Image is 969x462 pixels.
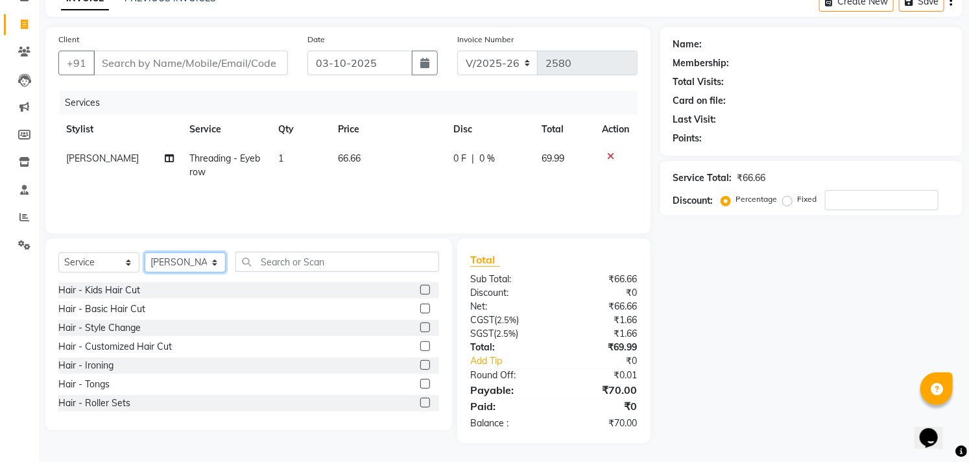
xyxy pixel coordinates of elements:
div: ( ) [461,313,554,327]
span: Total [470,253,500,267]
span: 69.99 [542,152,564,164]
th: Action [595,115,638,144]
div: Membership: [673,56,730,70]
div: Payable: [461,382,554,398]
div: ₹0 [569,354,647,368]
div: Name: [673,38,702,51]
div: Total Visits: [673,75,724,89]
div: ₹70.00 [554,382,647,398]
div: Last Visit: [673,113,717,127]
iframe: chat widget [915,410,956,449]
div: Hair - Tongs [58,378,110,391]
span: 0 F [453,152,466,165]
div: Service Total: [673,171,732,185]
span: Threading - Eyebrow [189,152,260,178]
span: 2.5% [496,328,516,339]
div: Services [60,91,647,115]
label: Invoice Number [457,34,514,45]
div: Card on file: [673,94,726,108]
div: Sub Total: [461,273,554,286]
label: Client [58,34,79,45]
span: CGST [470,314,494,326]
div: ₹0.01 [554,369,647,382]
div: Discount: [461,286,554,300]
span: 2.5% [497,315,516,325]
div: ₹1.66 [554,313,647,327]
div: ₹69.99 [554,341,647,354]
th: Service [182,115,271,144]
button: +91 [58,51,95,75]
span: [PERSON_NAME] [66,152,139,164]
div: Hair - Customized Hair Cut [58,340,172,354]
span: 66.66 [338,152,361,164]
label: Date [307,34,325,45]
div: Hair - Ironing [58,359,114,372]
div: ₹1.66 [554,327,647,341]
th: Price [330,115,446,144]
input: Search by Name/Mobile/Email/Code [93,51,288,75]
div: Total: [461,341,554,354]
div: Hair - Kids Hair Cut [58,284,140,297]
div: ₹70.00 [554,417,647,430]
th: Qty [271,115,331,144]
div: Balance : [461,417,554,430]
a: Add Tip [461,354,569,368]
div: Paid: [461,398,554,414]
label: Percentage [736,193,778,205]
div: ₹66.66 [737,171,766,185]
th: Total [534,115,595,144]
th: Disc [446,115,534,144]
div: ₹66.66 [554,273,647,286]
span: SGST [470,328,494,339]
div: ₹66.66 [554,300,647,313]
span: 0 % [479,152,495,165]
div: Hair - Roller Sets [58,396,130,410]
div: Hair - Style Change [58,321,141,335]
div: Hair - Basic Hair Cut [58,302,145,316]
span: | [472,152,474,165]
input: Search or Scan [235,252,439,272]
div: Discount: [673,194,713,208]
span: 1 [279,152,284,164]
label: Fixed [798,193,817,205]
div: Round Off: [461,369,554,382]
div: Net: [461,300,554,313]
th: Stylist [58,115,182,144]
div: ₹0 [554,398,647,414]
div: ( ) [461,327,554,341]
div: Points: [673,132,702,145]
div: ₹0 [554,286,647,300]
